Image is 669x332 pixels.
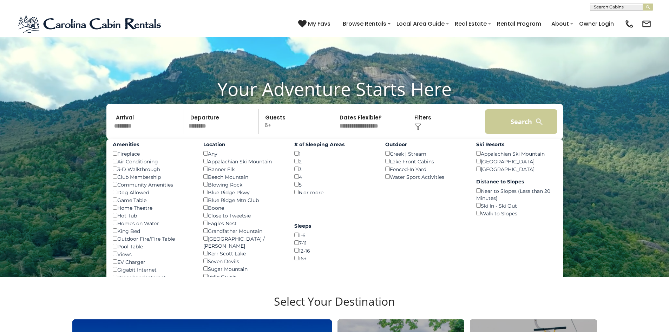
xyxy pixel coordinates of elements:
img: Blue-2.png [18,13,163,34]
div: 1 [294,150,375,157]
div: Broadband Internet [113,273,193,281]
img: phone-regular-black.png [624,19,634,29]
div: Any [203,150,284,157]
div: Blue Ridge Mtn Club [203,196,284,204]
a: My Favs [298,19,332,28]
div: 3 [294,165,375,173]
label: Ski Resorts [476,141,557,148]
div: 3-D Walkthrough [113,165,193,173]
a: Rental Program [493,18,545,30]
a: Owner Login [576,18,617,30]
div: EV Charger [113,258,193,266]
p: 6+ [261,109,333,134]
span: My Favs [308,19,330,28]
a: Real Estate [451,18,490,30]
div: Beech Mountain [203,173,284,181]
div: Appalachian Ski Mountain [476,150,557,157]
div: Seven Devils [203,257,284,265]
button: Search [485,109,558,134]
div: 7-11 [294,239,375,247]
div: Water Sport Activities [385,173,466,181]
div: Kerr Scott Lake [203,249,284,257]
div: 4 [294,173,375,181]
div: Grandfather Mountain [203,227,284,235]
div: Valle Crucis [203,273,284,280]
div: [GEOGRAPHIC_DATA] / [PERSON_NAME] [203,235,284,249]
div: Game Table [113,196,193,204]
div: Close to Tweetsie [203,211,284,219]
h3: Select Your Destination [71,295,598,319]
div: Near to Slopes (Less than 20 Minutes) [476,187,557,202]
div: Walk to Slopes [476,209,557,217]
div: 12-16 [294,247,375,254]
div: [GEOGRAPHIC_DATA] [476,157,557,165]
div: Appalachian Ski Mountain [203,157,284,165]
div: Community Amenities [113,181,193,188]
div: Ski In - Ski Out [476,202,557,209]
div: Creek | Stream [385,150,466,157]
div: 1-6 [294,231,375,239]
img: filter--v1.png [414,123,421,130]
img: mail-regular-black.png [642,19,651,29]
label: Sleeps [294,222,375,229]
div: Dog Allowed [113,188,193,196]
label: Outdoor [385,141,466,148]
div: Fireplace [113,150,193,157]
label: Amenities [113,141,193,148]
div: Hot Tub [113,211,193,219]
div: 2 [294,157,375,165]
label: Distance to Slopes [476,178,557,185]
div: Sugar Mountain [203,265,284,273]
a: Browse Rentals [339,18,390,30]
div: Gigabit Internet [113,266,193,273]
div: Home Theatre [113,204,193,211]
label: # of Sleeping Areas [294,141,375,148]
div: Outdoor Fire/Fire Table [113,235,193,242]
label: Location [203,141,284,148]
div: 16+ [294,254,375,262]
a: About [548,18,572,30]
div: Boone [203,204,284,211]
div: Banner Elk [203,165,284,173]
div: Lake Front Cabins [385,157,466,165]
div: Pool Table [113,242,193,250]
div: Homes on Water [113,219,193,227]
h1: Your Adventure Starts Here [5,78,664,100]
div: Blue Ridge Pkwy [203,188,284,196]
div: Air Conditioning [113,157,193,165]
img: search-regular-white.png [535,117,544,126]
div: 6 or more [294,188,375,196]
div: Eagles Nest [203,219,284,227]
div: Fenced-In Yard [385,165,466,173]
div: Blowing Rock [203,181,284,188]
div: King Bed [113,227,193,235]
div: [GEOGRAPHIC_DATA] [476,165,557,173]
div: Club Membership [113,173,193,181]
div: Views [113,250,193,258]
div: 5 [294,181,375,188]
a: Local Area Guide [393,18,448,30]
